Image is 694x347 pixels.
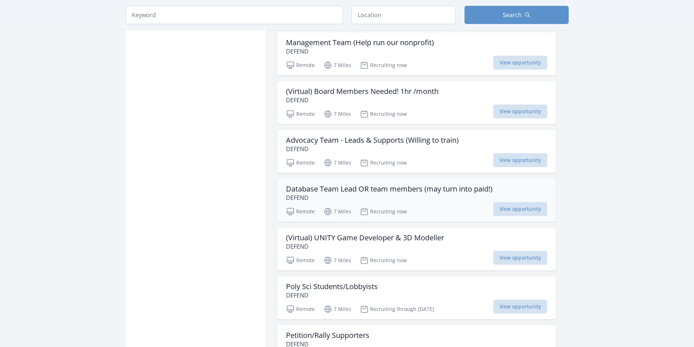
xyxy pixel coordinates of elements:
[493,202,547,216] span: View opportunity
[352,6,456,24] input: Location
[277,32,556,75] a: Management Team (Help run our nonprofit) DEFEND Remote 7 Miles Recruiting now View opportunity
[286,185,493,193] h3: Database Team Lead OR team members (may turn into paid!)
[286,136,459,145] h3: Advocacy Team - Leads & Supports (Willing to train)
[286,193,493,202] p: DEFEND
[286,110,315,118] p: Remote
[286,282,378,291] h3: Poly Sci Students/Lobbyists
[493,56,547,70] span: View opportunity
[277,130,556,173] a: Advocacy Team - Leads & Supports (Willing to train) DEFEND Remote 7 Miles Recruiting now View opp...
[360,207,407,216] p: Recruiting now
[324,207,351,216] p: 7 Miles
[286,256,315,265] p: Remote
[324,158,351,167] p: 7 Miles
[464,6,569,24] button: Search
[324,110,351,118] p: 7 Miles
[286,305,315,314] p: Remote
[277,228,556,271] a: (Virtual) UNITY Game Developer & 3D Modeller DEFEND Remote 7 Miles Recruiting now View opportunity
[324,256,351,265] p: 7 Miles
[286,158,315,167] p: Remote
[286,87,439,96] h3: (Virtual) Board Members Needed! 1hr /month
[324,61,351,70] p: 7 Miles
[493,251,547,265] span: View opportunity
[286,242,444,251] p: DEFEND
[360,61,407,70] p: Recruiting now
[493,105,547,118] span: View opportunity
[277,81,556,124] a: (Virtual) Board Members Needed! 1hr /month DEFEND Remote 7 Miles Recruiting now View opportunity
[360,158,407,167] p: Recruiting now
[286,291,378,300] p: DEFEND
[360,256,407,265] p: Recruiting now
[286,145,459,153] p: DEFEND
[360,110,407,118] p: Recruiting now
[126,6,343,24] input: Keyword
[360,305,434,314] p: Recruiting through [DATE]
[286,96,439,105] p: DEFEND
[286,331,369,340] h3: Petition/Rally Supporters
[286,38,434,47] h3: Management Team (Help run our nonprofit)
[286,207,315,216] p: Remote
[286,47,434,56] p: DEFEND
[324,305,351,314] p: 7 Miles
[286,61,315,70] p: Remote
[277,179,556,222] a: Database Team Lead OR team members (may turn into paid!) DEFEND Remote 7 Miles Recruiting now Vie...
[277,276,556,319] a: Poly Sci Students/Lobbyists DEFEND Remote 7 Miles Recruiting through [DATE] View opportunity
[286,233,444,242] h3: (Virtual) UNITY Game Developer & 3D Modeller
[503,11,522,19] span: Search
[493,153,547,167] span: View opportunity
[493,300,547,314] span: View opportunity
